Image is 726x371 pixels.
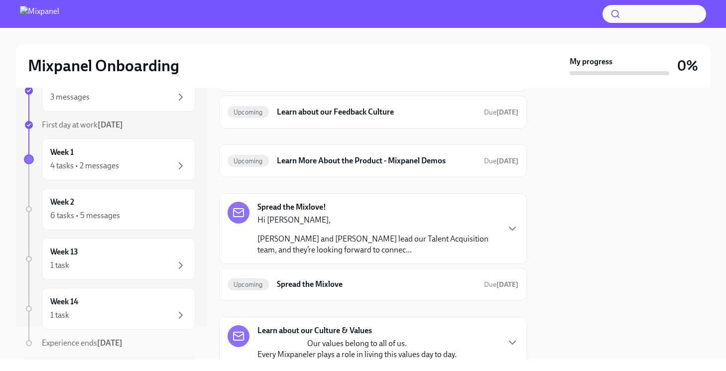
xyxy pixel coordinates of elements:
strong: Learn about our Culture & Values [257,325,372,336]
strong: [DATE] [496,108,518,117]
p: Hi [PERSON_NAME], [257,215,498,226]
h6: Week 14 [50,296,78,307]
a: Week -13 messages [24,70,195,112]
a: Week 26 tasks • 5 messages [24,188,195,230]
strong: [DATE] [97,338,122,348]
h6: Learn about our Feedback Culture [277,107,476,118]
h6: Spread the Mixlove [277,279,476,290]
a: Week 14 tasks • 2 messages [24,138,195,180]
a: UpcomingLearn More About the Product - Mixpanel DemosDue[DATE] [228,153,518,169]
strong: [DATE] [496,157,518,165]
a: UpcomingLearn about our Feedback CultureDue[DATE] [228,104,518,120]
h6: Learn More About the Product - Mixpanel Demos [277,155,476,166]
span: Due [484,280,518,289]
span: Due [484,157,518,165]
a: First day at work[DATE] [24,120,195,130]
strong: Spread the Mixlove! [257,202,326,213]
strong: [DATE] [98,120,123,129]
h6: Week 1 [50,147,74,158]
span: September 6th, 2025 09:00 [484,156,518,166]
strong: [DATE] [496,280,518,289]
div: 4 tasks • 2 messages [50,160,119,171]
span: September 8th, 2025 09:00 [484,280,518,289]
div: 3 messages [50,92,90,103]
img: Mixpanel [20,6,59,22]
p: [PERSON_NAME] and [PERSON_NAME] lead our Talent Acquisition team, and they’re looking forward to ... [257,234,498,255]
span: Upcoming [228,281,269,288]
a: Week 131 task [24,238,195,280]
div: 1 task [50,310,69,321]
span: September 6th, 2025 09:00 [484,108,518,117]
span: Upcoming [228,157,269,165]
p: Our values belong to all of us. Every Mixpaneler plays a role in living this values day to day. [257,338,457,360]
span: Due [484,108,518,117]
h6: Week 2 [50,197,74,208]
span: Upcoming [228,109,269,116]
div: 6 tasks • 5 messages [50,210,120,221]
a: Week 141 task [24,288,195,330]
span: First day at work [42,120,123,129]
a: UpcomingSpread the MixloveDue[DATE] [228,276,518,292]
h6: Week 13 [50,247,78,257]
strong: My progress [570,56,612,67]
h3: 0% [677,57,698,75]
span: Experience ends [42,338,122,348]
h2: Mixpanel Onboarding [28,56,179,76]
div: 1 task [50,260,69,271]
